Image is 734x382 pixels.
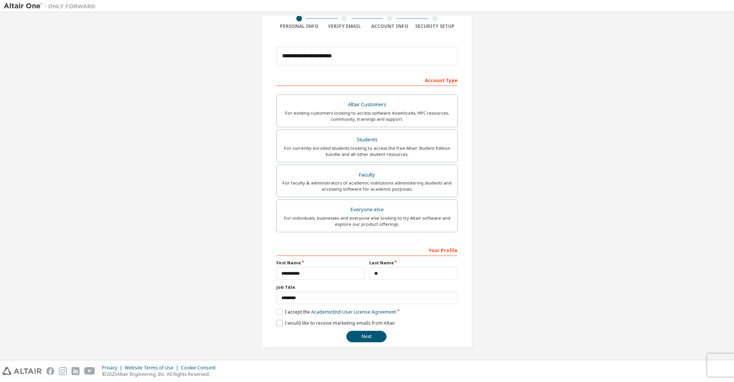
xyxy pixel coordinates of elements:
div: Altair Customers [281,99,453,110]
div: For currently enrolled students looking to access the free Altair Student Edition bundle and all ... [281,145,453,157]
img: linkedin.svg [71,367,80,375]
img: instagram.svg [59,367,67,375]
div: For faculty & administrators of academic institutions administering students and accessing softwa... [281,180,453,192]
div: Privacy [102,365,125,371]
p: © 2025 Altair Engineering, Inc. All Rights Reserved. [102,371,220,377]
div: Verify Email [322,23,367,29]
div: For individuals, businesses and everyone else looking to try Altair software and explore our prod... [281,215,453,227]
div: Everyone else [281,204,453,215]
label: Job Title [276,284,458,290]
div: Faculty [281,170,453,180]
div: Students [281,134,453,145]
button: Next [346,331,386,342]
label: I would like to receive marketing emails from Altair [276,320,395,326]
label: I accept the [276,309,396,315]
div: Account Info [367,23,412,29]
a: Academic End-User License Agreement [311,309,396,315]
img: Altair One [4,2,99,10]
img: facebook.svg [46,367,54,375]
div: Personal Info [276,23,322,29]
img: youtube.svg [84,367,95,375]
label: Last Name [369,260,458,266]
div: Your Profile [276,244,458,256]
div: Cookie Consent [181,365,220,371]
div: Website Terms of Use [125,365,181,371]
img: altair_logo.svg [2,367,42,375]
div: For existing customers looking to access software downloads, HPC resources, community, trainings ... [281,110,453,122]
label: First Name [276,260,365,266]
div: Account Type [276,74,458,86]
div: Security Setup [412,23,458,29]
